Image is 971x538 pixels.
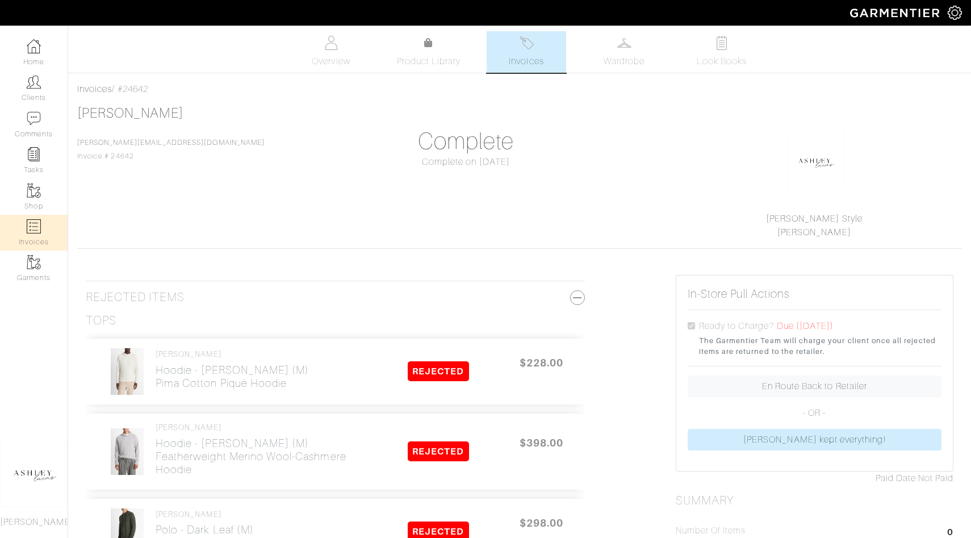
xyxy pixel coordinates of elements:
span: Look Books [697,55,747,68]
h3: Rejected Items [86,290,585,305]
h5: In-Store Pull Actions [688,287,790,301]
img: orders-27d20c2124de7fd6de4e0e44c1d41de31381a507db9b33961299e4e07d508b8c.svg [520,36,534,50]
span: REJECTED [408,441,468,461]
span: Due ([DATE]) [777,321,834,331]
a: [PERSON_NAME] Style [766,214,863,224]
img: gSGCndqcb2EFKfrWtzAuA4zL [110,348,145,395]
img: clients-icon-6bae9207a08558b7cb47a8932f037763ab4055f8c8b6bfacd5dc20c3e0201464.png [27,75,41,89]
a: Wardrobe [584,31,664,73]
h2: Summary [676,494,953,508]
span: $298.00 [508,511,576,535]
h4: [PERSON_NAME] [156,349,309,359]
h5: Number of Items [676,526,746,536]
span: Invoice # 24642 [77,139,265,160]
a: Invoices [77,84,112,94]
span: Overview [312,55,350,68]
a: [PERSON_NAME][EMAIL_ADDRESS][DOMAIN_NAME] [77,139,265,147]
img: gear-icon-white-bd11855cb880d31180b6d7d6211b90ccbf57a29d726f0c71d8c61bd08dd39cc2.png [948,6,962,20]
h1: Complete [327,128,605,155]
a: [PERSON_NAME] [77,106,183,120]
h2: Hoodie - [PERSON_NAME] (M) Featherweight Merino Wool-Cashmere Hoodie [156,437,374,476]
a: Overview [291,31,371,73]
img: okhkJxsQsug8ErY7G9ypRsDh.png [787,132,844,189]
span: Product Library [397,55,461,68]
span: REJECTED [408,361,468,381]
img: dashboard-icon-dbcd8f5a0b271acd01030246c82b418ddd0df26cd7fceb0bd07c9910d44c42f6.png [27,39,41,53]
div: / #24642 [77,82,962,96]
a: En Route Back to Retailer [688,376,941,397]
a: [PERSON_NAME] kept everything! [688,429,941,451]
img: basicinfo-40fd8af6dae0f16599ec9e87c0ef1c0a1fdea2edbe929e3d69a839185d80c458.svg [324,36,338,50]
div: Not Paid [676,472,953,485]
h3: Tops [86,314,116,328]
img: comment-icon-a0a6a9ef722e966f86d9cbdc48e553b5cf19dbc54f86b18d962a5391bc8f6eb6.png [27,111,41,126]
a: Invoices [487,31,566,73]
span: $398.00 [508,431,576,455]
img: zxVghNDuA6kmDUZjJxgRa1rR [110,428,145,476]
img: garments-icon-b7da505a4dc4fd61783c78ac3ca0ef83fa9d6f193b1c9dc38574b1d14d53ca28.png [27,183,41,198]
a: [PERSON_NAME] [777,227,851,237]
span: Wardrobe [604,55,644,68]
a: [PERSON_NAME] Hoodie - [PERSON_NAME] (M)Featherweight Merino Wool-Cashmere Hoodie [156,423,374,476]
span: Invoices [509,55,543,68]
span: $228.00 [508,351,576,375]
img: reminder-icon-8004d30b9f0a5d33ae49ab947aed9ed385cf756f9e5892f1edd6e32f2345188e.png [27,147,41,161]
img: todo-9ac3debb85659649dc8f770b8b6100bb5dab4b48dedcbae339e5042a72dfd3cc.svg [715,36,729,50]
a: Product Library [389,36,468,68]
span: Paid Date: [876,473,918,483]
small: The Garmentier Team will charge your client once all rejected items are returned to the retailer. [699,335,941,357]
img: garments-icon-b7da505a4dc4fd61783c78ac3ca0ef83fa9d6f193b1c9dc38574b1d14d53ca28.png [27,255,41,269]
a: Look Books [682,31,761,73]
h4: [PERSON_NAME] [156,510,254,519]
p: - OR - [688,406,941,420]
h2: Hoodie - [PERSON_NAME] (M) Pima Cotton Piqué Hoodie [156,364,309,390]
div: Complete on [DATE] [327,155,605,169]
img: orders-icon-0abe47150d42831381b5fb84f609e132dff9fe21cb692f30cb5eec754e2cba89.png [27,219,41,233]
img: wardrobe-487a4870c1b7c33e795ec22d11cfc2ed9d08956e64fb3008fe2437562e282088.svg [617,36,631,50]
h4: [PERSON_NAME] [156,423,374,432]
label: Ready to Charge? [699,319,775,333]
img: garmentier-logo-header-white-b43fb05a5012e4ada735d5af1a66efaba907eab6374d6393d1fbf88cb4ef424d.png [844,3,948,23]
a: [PERSON_NAME] Hoodie - [PERSON_NAME] (M)Pima Cotton Piqué Hoodie [156,349,309,390]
